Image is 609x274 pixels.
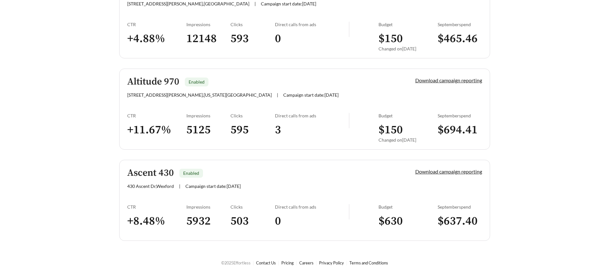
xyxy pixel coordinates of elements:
h3: 5125 [186,123,231,137]
div: September spend [438,113,482,118]
a: Careers [299,260,314,265]
div: Impressions [186,204,231,210]
h3: 595 [230,123,275,137]
span: Campaign start date: [DATE] [283,92,339,98]
span: | [254,1,256,6]
div: Clicks [230,113,275,118]
a: Pricing [281,260,294,265]
h3: 503 [230,214,275,228]
div: Direct calls from ads [275,22,349,27]
h3: $ 150 [379,123,438,137]
div: Budget [379,204,438,210]
div: CTR [127,113,186,118]
h3: + 4.88 % [127,32,186,46]
h3: $ 694.41 [438,123,482,137]
h3: $ 150 [379,32,438,46]
a: Ascent 430Enabled430 Ascent Dr,Wexford|Campaign start date:[DATE]Download campaign reportingCTR+8... [119,160,490,241]
h3: 3 [275,123,349,137]
a: Privacy Policy [319,260,344,265]
div: Direct calls from ads [275,204,349,210]
h3: $ 465.46 [438,32,482,46]
h3: + 11.67 % [127,123,186,137]
h3: $ 630 [379,214,438,228]
h5: Altitude 970 [127,77,179,87]
span: Enabled [183,170,199,176]
a: Download campaign reporting [415,168,482,174]
h3: 593 [230,32,275,46]
h5: Ascent 430 [127,168,174,178]
span: | [277,92,278,98]
h3: $ 637.40 [438,214,482,228]
div: September spend [438,204,482,210]
span: Campaign start date: [DATE] [261,1,316,6]
span: [STREET_ADDRESS][PERSON_NAME] , [US_STATE][GEOGRAPHIC_DATA] [127,92,272,98]
h3: 5932 [186,214,231,228]
div: Changed on [DATE] [379,46,438,51]
div: CTR [127,204,186,210]
a: Contact Us [256,260,276,265]
span: Campaign start date: [DATE] [185,183,241,189]
h3: 12148 [186,32,231,46]
div: Impressions [186,22,231,27]
div: Budget [379,22,438,27]
span: Enabled [189,79,205,85]
a: Terms and Conditions [349,260,388,265]
div: Direct calls from ads [275,113,349,118]
span: © 2025 Effortless [221,260,251,265]
a: Altitude 970Enabled[STREET_ADDRESS][PERSON_NAME],[US_STATE][GEOGRAPHIC_DATA]|Campaign start date:... [119,69,490,150]
span: [STREET_ADDRESS][PERSON_NAME] , [GEOGRAPHIC_DATA] [127,1,249,6]
a: Download campaign reporting [415,77,482,83]
span: 430 Ascent Dr , Wexford [127,183,174,189]
div: CTR [127,22,186,27]
h3: + 8.48 % [127,214,186,228]
div: Clicks [230,204,275,210]
h3: 0 [275,32,349,46]
div: Clicks [230,22,275,27]
span: | [179,183,180,189]
h3: 0 [275,214,349,228]
div: September spend [438,22,482,27]
div: Changed on [DATE] [379,137,438,143]
div: Budget [379,113,438,118]
div: Impressions [186,113,231,118]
